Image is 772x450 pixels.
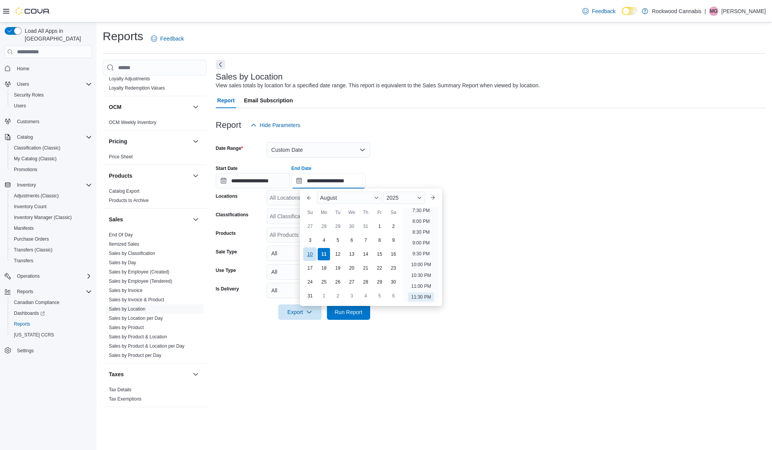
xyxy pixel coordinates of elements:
p: [PERSON_NAME] [721,7,766,16]
li: 7:30 PM [410,206,433,215]
span: Operations [14,272,92,281]
div: day-28 [359,276,372,288]
h3: Products [109,172,132,180]
span: Sales by Invoice & Product [109,297,164,303]
div: day-21 [359,262,372,274]
span: End Of Day [109,232,133,238]
a: My Catalog (Classic) [11,154,60,163]
a: Sales by Location [109,306,146,312]
span: Sales by Invoice [109,287,142,294]
h3: Taxes [109,370,124,378]
label: Is Delivery [216,286,239,292]
div: day-5 [373,290,386,302]
div: day-24 [304,276,316,288]
span: Manifests [11,224,92,233]
button: Inventory Count [8,201,95,212]
span: Hide Parameters [260,121,300,129]
span: Reports [17,289,33,295]
button: Run Report [327,304,370,320]
a: Customers [14,117,42,126]
div: day-4 [318,234,330,246]
span: Sales by Employee (Tendered) [109,278,172,284]
span: Report [217,93,235,108]
li: 8:30 PM [410,228,433,237]
a: Loyalty Redemption Values [109,85,165,91]
div: day-19 [332,262,344,274]
a: Sales by Product & Location [109,334,167,340]
span: MG [710,7,717,16]
button: OCM [109,103,190,111]
span: Reports [11,319,92,329]
label: Use Type [216,267,236,273]
a: Sales by Product & Location per Day [109,343,185,349]
span: Classification (Classic) [11,143,92,153]
a: Adjustments (Classic) [11,191,62,200]
label: Products [216,230,236,236]
button: Home [2,63,95,74]
button: Taxes [191,370,200,379]
button: Products [109,172,190,180]
div: day-22 [373,262,386,274]
span: Washington CCRS [11,330,92,340]
div: Pricing [103,152,207,165]
div: Th [359,206,372,219]
div: OCM [103,118,207,130]
a: Catalog Export [109,188,139,194]
div: day-13 [345,248,358,260]
span: Operations [17,273,40,279]
span: Itemized Sales [109,241,139,247]
a: Canadian Compliance [11,298,63,307]
a: Sales by Product per Day [109,353,161,358]
div: Products [103,187,207,208]
button: Catalog [14,132,36,142]
h3: Pricing [109,138,127,145]
span: Sales by Location per Day [109,315,163,321]
button: Classification (Classic) [8,143,95,153]
a: Sales by Classification [109,251,155,256]
span: OCM Weekly Inventory [109,119,156,126]
li: 10:30 PM [408,271,434,280]
label: Classifications [216,212,249,218]
div: day-14 [359,248,372,260]
span: Tax Exemptions [109,396,142,402]
button: Custom Date [267,142,370,158]
div: day-3 [304,234,316,246]
a: Price Sheet [109,154,133,160]
div: day-27 [304,220,316,233]
span: Tax Details [109,387,132,393]
a: Classification (Classic) [11,143,64,153]
div: day-2 [332,290,344,302]
a: Promotions [11,165,41,174]
button: Users [8,100,95,111]
h3: OCM [109,103,122,111]
div: day-30 [387,276,400,288]
span: Promotions [11,165,92,174]
div: day-28 [318,220,330,233]
button: Manifests [8,223,95,234]
span: Security Roles [14,92,44,98]
span: Users [14,80,92,89]
a: Inventory Manager (Classic) [11,213,75,222]
div: day-4 [359,290,372,302]
div: Mo [318,206,330,219]
button: Reports [2,286,95,297]
span: Inventory [14,180,92,190]
button: Reports [8,319,95,329]
li: 9:30 PM [410,249,433,258]
div: day-18 [318,262,330,274]
span: Inventory Count [14,204,47,210]
button: Operations [14,272,43,281]
div: Massimo Garcia [709,7,718,16]
span: Sales by Employee (Created) [109,269,169,275]
div: day-26 [332,276,344,288]
a: [US_STATE] CCRS [11,330,57,340]
button: Transfers (Classic) [8,245,95,255]
a: Manifests [11,224,37,233]
div: day-17 [304,262,316,274]
a: Purchase Orders [11,234,52,244]
button: Previous Month [303,192,315,204]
